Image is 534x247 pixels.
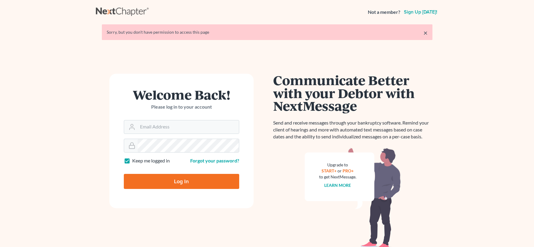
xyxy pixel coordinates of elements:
h1: Welcome Back! [124,88,239,101]
a: START+ [322,168,337,173]
h1: Communicate Better with your Debtor with NextMessage [273,74,432,112]
strong: Not a member? [368,9,400,16]
input: Email Address [138,120,239,134]
div: Sorry, but you don't have permission to access this page [107,29,428,35]
span: or [337,168,342,173]
a: × [423,29,428,36]
a: Forgot your password? [190,158,239,163]
a: PRO+ [343,168,354,173]
p: Please log in to your account [124,103,239,110]
a: Sign up [DATE]! [403,10,438,14]
div: Upgrade to [319,162,356,168]
input: Log In [124,174,239,189]
p: Send and receive messages through your bankruptcy software. Remind your client of hearings and mo... [273,119,432,140]
div: to get NextMessage. [319,174,356,180]
label: Keep me logged in [132,157,170,164]
a: Learn more [324,183,351,188]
